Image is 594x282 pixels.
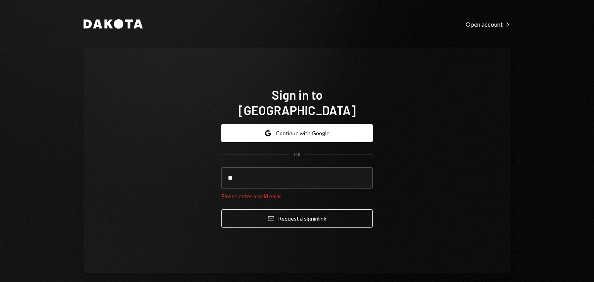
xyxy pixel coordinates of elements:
[221,87,373,118] h1: Sign in to [GEOGRAPHIC_DATA]
[221,209,373,228] button: Request a signinlink
[466,20,510,28] a: Open account
[294,151,300,158] div: OR
[221,124,373,142] button: Continue with Google
[221,192,373,200] div: Please enter a valid email.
